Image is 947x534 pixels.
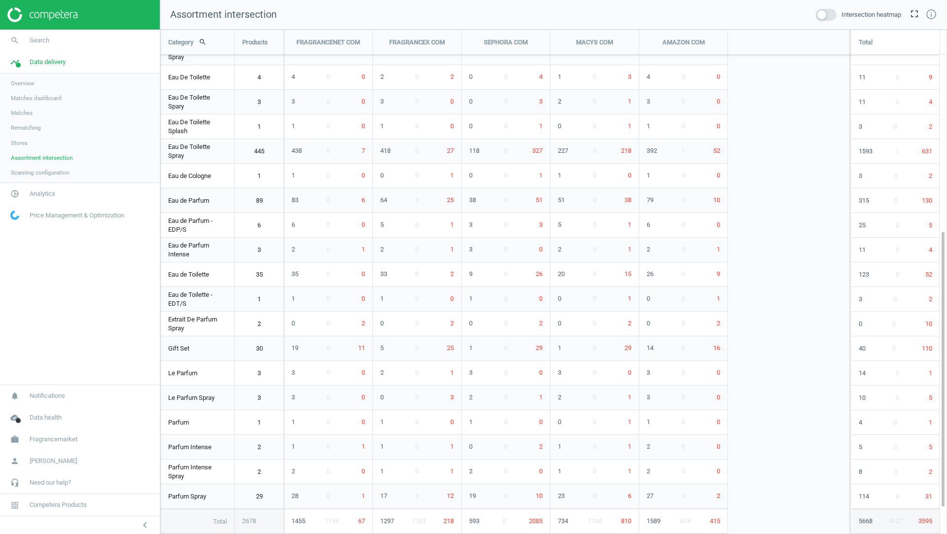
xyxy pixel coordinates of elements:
[682,344,685,352] span: 0
[628,221,631,228] span: 1
[415,369,419,376] span: 0
[539,73,543,80] span: 4
[291,122,295,130] span: 1
[925,320,932,328] span: 10
[5,473,24,492] i: headset_mic
[235,361,284,386] a: 3
[682,73,685,80] span: 0
[558,295,561,302] span: 0
[450,270,454,278] span: 2
[161,213,234,238] div: Eau de Parfum - EDP/S
[362,320,365,327] span: 2
[469,221,473,228] span: 3
[558,73,561,80] span: 1
[5,387,24,405] i: notifications
[450,172,454,179] span: 1
[193,34,212,50] button: search
[327,122,330,130] span: 0
[922,196,932,205] span: 130
[894,172,897,180] span: 0
[327,172,330,179] span: 0
[11,94,62,102] span: Matches dashboard
[929,246,932,254] span: 4
[161,65,234,90] div: Eau De Toilette
[161,336,234,361] div: Gift Set
[133,519,157,532] button: chevron_left
[593,221,596,228] span: 0
[593,344,596,352] span: 0
[11,79,35,87] span: Overview
[415,246,419,253] span: 0
[380,196,387,204] span: 64
[504,344,508,352] span: 0
[235,188,284,213] a: 89
[380,295,384,302] span: 1
[161,30,234,54] div: Category
[161,164,234,188] div: Eau de Cologne
[550,30,639,55] div: MACYS COM
[539,246,543,253] span: 0
[682,270,685,278] span: 0
[539,98,543,105] span: 3
[925,8,937,20] i: info_outline
[161,238,234,262] div: Eau de Parfum Intense
[621,147,631,154] span: 218
[682,172,685,179] span: 0
[896,73,899,82] span: 0
[929,221,932,230] span: 5
[682,196,685,204] span: 0
[30,478,71,487] span: Need our help?
[235,336,284,361] a: 30
[593,246,596,253] span: 0
[291,221,295,228] span: 6
[896,98,899,107] span: 0
[170,8,277,20] span: Assortment intersection
[235,410,284,435] a: 1
[593,196,596,204] span: 0
[469,320,473,327] span: 0
[593,122,596,130] span: 0
[5,31,24,50] i: search
[11,154,73,162] span: Assortment intersection
[327,295,330,302] span: 0
[647,122,650,130] span: 1
[929,295,932,304] span: 2
[235,435,284,460] a: 2
[380,147,391,154] span: 418
[859,221,866,230] span: 25
[291,98,295,105] span: 3
[647,221,650,228] span: 6
[892,320,896,328] span: 0
[717,246,720,253] span: 1
[415,196,419,204] span: 0
[558,320,561,327] span: 0
[647,246,650,253] span: 2
[291,73,295,80] span: 4
[532,147,543,154] span: 327
[859,147,873,156] span: 1593
[11,139,28,147] span: Stores
[504,172,508,179] span: 0
[647,344,654,352] span: 14
[139,519,151,531] i: chevron_left
[929,98,932,107] span: 4
[859,320,862,328] span: 0
[362,295,365,302] span: 0
[628,320,631,327] span: 2
[161,114,234,139] div: Eau De Toilette Splash
[291,147,302,154] span: 438
[628,172,631,179] span: 0
[362,98,365,105] span: 0
[504,270,508,278] span: 0
[593,270,596,278] span: 0
[462,30,550,55] div: SEPHORA COM
[892,344,896,353] span: 0
[11,169,69,177] span: Scanning configuration
[30,457,77,465] span: [PERSON_NAME]
[30,211,124,220] span: Price Management & Optimization
[291,369,295,376] span: 3
[415,122,419,130] span: 0
[235,484,284,509] a: 29
[647,73,650,80] span: 4
[536,344,543,352] span: 29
